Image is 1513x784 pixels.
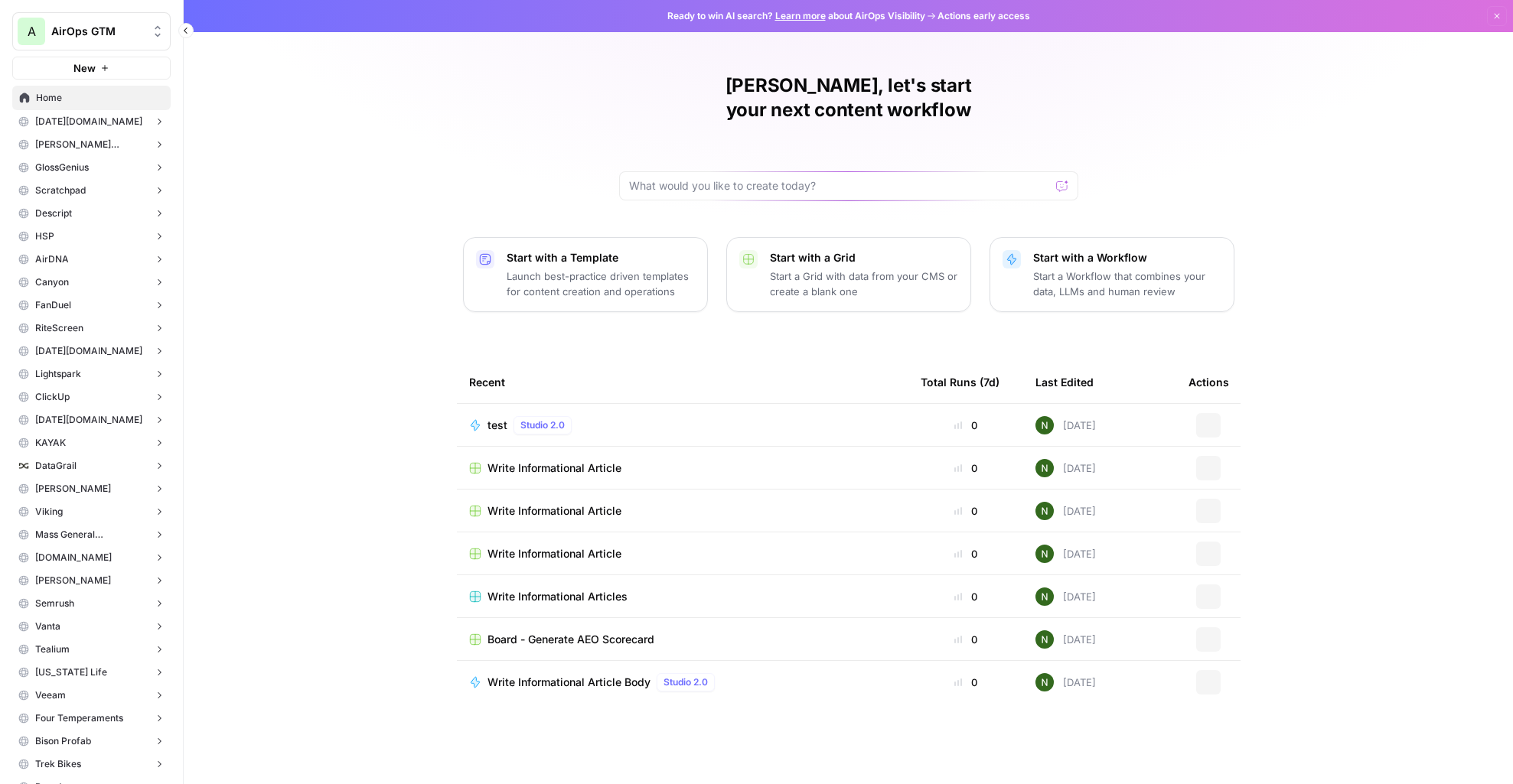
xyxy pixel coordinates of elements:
[507,268,695,299] p: Launch best-practice driven templates for content creation and operations
[35,344,142,358] span: [DATE][DOMAIN_NAME]
[619,73,1078,122] h1: [PERSON_NAME], let's start your next content workflow
[12,248,171,271] button: AirDNA
[12,57,171,80] button: New
[664,675,708,689] span: Studio 2.0
[12,753,171,776] button: Trek Bikes
[770,268,958,299] p: Start a Grid with data from your CMS or create a blank one
[35,711,123,725] span: Four Temperaments
[487,632,654,647] span: Board - Generate AEO Scorecard
[18,460,29,471] img: h9d1gqu3d35tdujas2tcrii55b8r
[1035,416,1054,434] img: g4o9tbhziz0738ibrok3k9f5ina6
[469,416,896,434] a: testStudio 2.0
[469,503,896,519] a: Write Informational Article
[51,24,144,39] span: AirOps GTM
[12,431,171,454] button: KAYAK
[35,138,148,151] span: [PERSON_NAME] [PERSON_NAME]
[507,250,695,265] p: Start with a Template
[12,408,171,431] button: [DATE][DOMAIN_NAME]
[12,546,171,569] button: [DOMAIN_NAME]
[487,546,621,561] span: Write Informational Article
[921,546,1011,561] div: 0
[12,569,171,592] button: [PERSON_NAME]
[469,589,896,604] a: Write Informational Articles
[469,673,896,691] a: Write Informational Article BodyStudio 2.0
[12,179,171,202] button: Scratchpad
[12,454,171,477] button: DataGrail
[1035,587,1096,606] div: [DATE]
[1035,459,1054,477] img: g4o9tbhziz0738ibrok3k9f5ina6
[12,110,171,133] button: [DATE][DOMAIN_NAME]
[1033,250,1221,265] p: Start with a Workflow
[35,528,148,542] span: Mass General [PERSON_NAME]
[35,459,77,473] span: DataGrail
[35,161,89,174] span: GlossGenius
[35,620,60,633] span: Vanta
[1189,361,1229,403] div: Actions
[35,734,91,748] span: Bison Profab
[1033,268,1221,299] p: Start a Workflow that combines your data, LLMs and human review
[520,418,565,432] span: Studio 2.0
[35,321,83,335] span: RiteScreen
[487,589,628,604] span: Write Informational Articles
[35,115,142,128] span: [DATE][DOMAIN_NAME]
[12,317,171,340] button: RiteScreen
[1035,545,1096,563] div: [DATE]
[921,675,1011,690] div: 0
[12,133,171,156] button: [PERSON_NAME] [PERSON_NAME]
[12,615,171,638] button: Vanta
[12,523,171,546] button: Mass General [PERSON_NAME]
[629,178,1050,194] input: What would you like to create today?
[1035,587,1054,606] img: g4o9tbhziz0738ibrok3k9f5ina6
[775,10,826,21] a: Learn more
[1035,673,1054,691] img: g4o9tbhziz0738ibrok3k9f5ina6
[937,9,1030,23] span: Actions early access
[35,298,71,312] span: FanDuel
[35,551,112,564] span: [DOMAIN_NAME]
[12,271,171,294] button: Canyon
[12,340,171,363] button: [DATE][DOMAIN_NAME]
[921,632,1011,647] div: 0
[469,632,896,647] a: Board - Generate AEO Scorecard
[28,22,36,41] span: A
[35,252,69,266] span: AirDNA
[1035,673,1096,691] div: [DATE]
[35,413,142,427] span: [DATE][DOMAIN_NAME]
[726,237,971,312] button: Start with a GridStart a Grid with data from your CMS or create a blank one
[35,275,69,289] span: Canyon
[35,505,63,519] span: Viking
[1035,545,1054,563] img: g4o9tbhziz0738ibrok3k9f5ina6
[921,361,999,403] div: Total Runs (7d)
[12,684,171,707] button: Veeam
[35,665,107,679] span: [US_STATE] Life
[990,237,1234,312] button: Start with a WorkflowStart a Workflow that combines your data, LLMs and human review
[469,546,896,561] a: Write Informational Article
[35,757,81,771] span: Trek Bikes
[12,477,171,500] button: [PERSON_NAME]
[12,707,171,730] button: Four Temperaments
[35,367,81,381] span: Lightspark
[12,225,171,248] button: HSP
[1035,416,1096,434] div: [DATE]
[12,730,171,753] button: Bison Profab
[921,460,1011,476] div: 0
[487,675,651,690] span: Write Informational Article Body
[35,207,72,220] span: Descript
[12,385,171,408] button: ClickUp
[921,589,1011,604] div: 0
[1035,361,1094,403] div: Last Edited
[35,574,111,587] span: [PERSON_NAME]
[1035,502,1054,520] img: g4o9tbhziz0738ibrok3k9f5ina6
[12,638,171,661] button: Tealium
[12,661,171,684] button: [US_STATE] Life
[1035,459,1096,477] div: [DATE]
[469,361,896,403] div: Recent
[12,202,171,225] button: Descript
[487,503,621,519] span: Write Informational Article
[12,592,171,615] button: Semrush
[12,294,171,317] button: FanDuel
[35,688,66,702] span: Veeam
[35,184,86,197] span: Scratchpad
[35,482,111,496] span: [PERSON_NAME]
[73,60,96,76] span: New
[12,156,171,179] button: GlossGenius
